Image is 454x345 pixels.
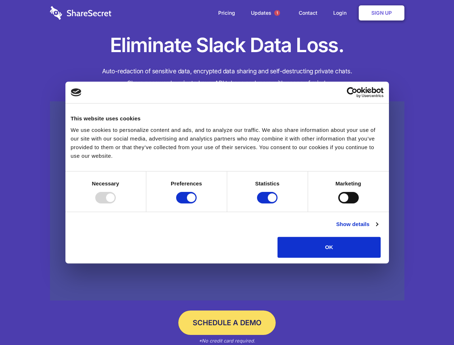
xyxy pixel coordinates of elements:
img: logo-wordmark-white-trans-d4663122ce5f474addd5e946df7df03e33cb6a1c49d2221995e7729f52c070b2.svg [50,6,111,20]
a: Show details [336,220,378,229]
a: Pricing [211,2,242,24]
strong: Necessary [92,180,119,187]
strong: Marketing [335,180,361,187]
img: logo [71,88,82,96]
a: Login [326,2,357,24]
a: Usercentrics Cookiebot - opens in a new window [321,87,384,98]
a: Schedule a Demo [178,310,276,335]
a: Wistia video thumbnail [50,101,404,301]
a: Sign Up [359,5,404,20]
span: 1 [274,10,280,16]
div: We use cookies to personalize content and ads, and to analyze our traffic. We also share informat... [71,126,384,160]
em: *No credit card required. [199,338,255,344]
div: This website uses cookies [71,114,384,123]
h1: Eliminate Slack Data Loss. [50,32,404,58]
strong: Statistics [255,180,280,187]
strong: Preferences [171,180,202,187]
button: OK [278,237,381,258]
a: Contact [292,2,325,24]
h4: Auto-redaction of sensitive data, encrypted data sharing and self-destructing private chats. Shar... [50,65,404,89]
